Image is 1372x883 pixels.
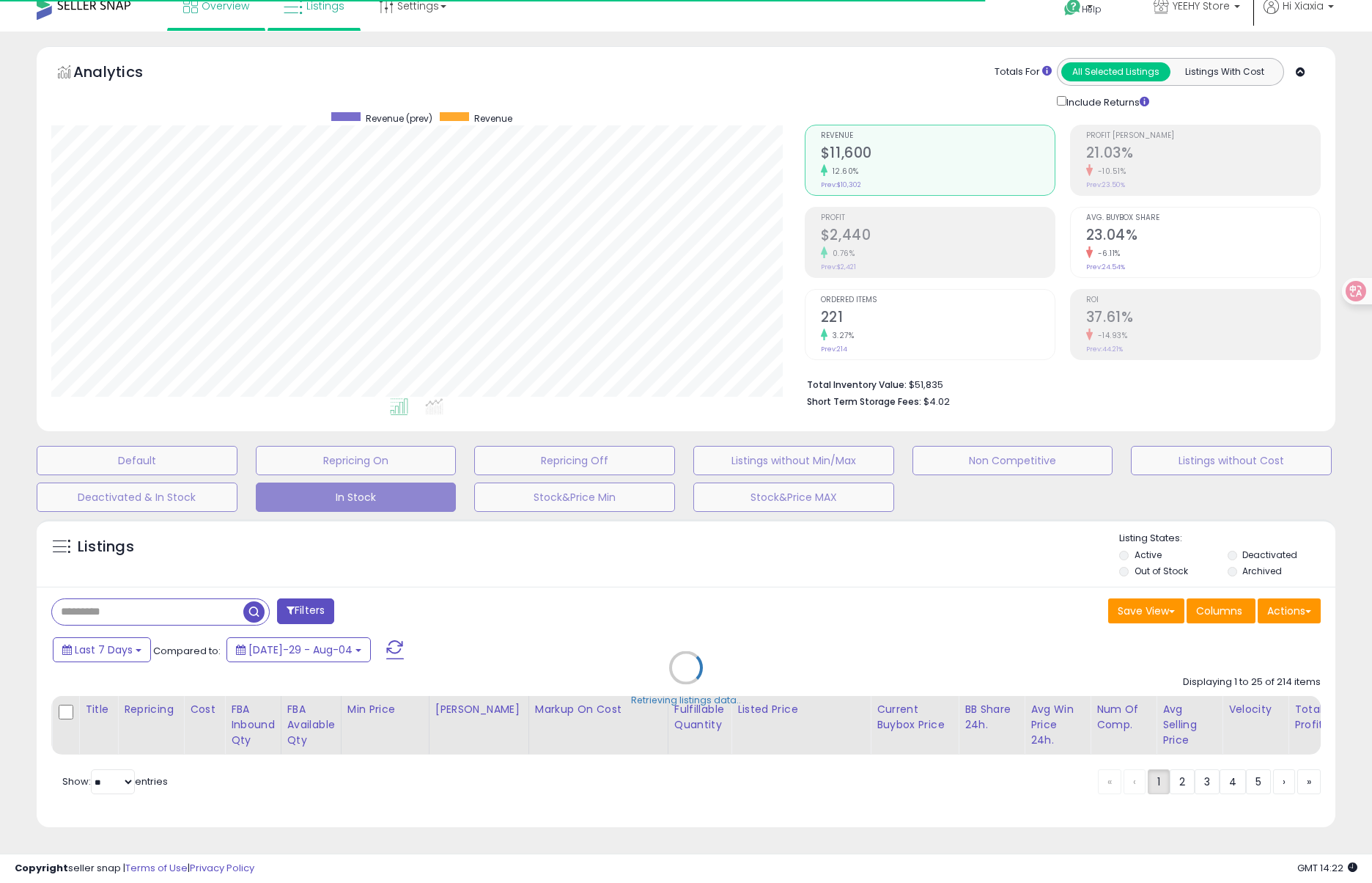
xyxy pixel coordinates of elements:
small: Prev: 214 [821,345,847,353]
h2: 21.03% [1086,144,1320,164]
span: Help [1082,3,1102,15]
div: Retrieving listings data.. [631,693,741,706]
button: Listings With Cost [1170,62,1279,81]
small: Prev: 24.54% [1086,263,1125,271]
span: Profit [821,214,1055,222]
small: -6.11% [1093,248,1121,259]
div: Totals For [995,65,1052,79]
b: Total Inventory Value: [807,378,907,391]
span: Revenue [821,132,1055,140]
small: Prev: $10,302 [821,180,861,189]
h2: 221 [821,309,1055,329]
span: Ordered Items [821,296,1055,304]
button: Stock&Price MAX [693,483,894,512]
button: Listings without Min/Max [693,446,894,475]
small: 3.27% [827,330,855,341]
a: Terms of Use [125,861,188,875]
b: Short Term Storage Fees: [807,395,921,408]
small: Prev: 44.21% [1086,345,1123,353]
h2: $11,600 [821,144,1055,164]
span: 2025-08-12 14:22 GMT [1297,861,1357,875]
small: Prev: $2,421 [821,263,856,271]
h2: $2,440 [821,227,1055,246]
button: Non Competitive [912,446,1113,475]
span: Revenue [474,112,512,125]
a: Privacy Policy [190,861,254,875]
h2: 37.61% [1086,309,1320,329]
span: Avg. Buybox Share [1086,214,1320,222]
small: -10.51% [1093,166,1126,177]
button: All Selected Listings [1061,62,1170,81]
h2: 23.04% [1086,227,1320,246]
small: -14.93% [1093,330,1128,341]
button: Deactivated & In Stock [37,483,237,512]
span: ROI [1086,296,1320,304]
div: seller snap | | [15,862,254,876]
button: In Stock [256,483,457,512]
button: Repricing On [256,446,457,475]
small: Prev: 23.50% [1086,180,1125,189]
span: $4.02 [923,395,950,408]
button: Repricing Off [474,446,675,475]
button: Default [37,446,237,475]
span: Revenue (prev) [366,112,432,125]
small: 12.60% [827,166,859,177]
div: Include Returns [1046,93,1167,110]
h5: Analytics [73,62,171,86]
button: Stock&Price Min [474,483,675,512]
small: 0.76% [827,248,855,259]
strong: Copyright [15,861,68,875]
button: Listings without Cost [1131,446,1332,475]
li: $51,835 [807,375,1310,392]
span: Profit [PERSON_NAME] [1086,132,1320,140]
